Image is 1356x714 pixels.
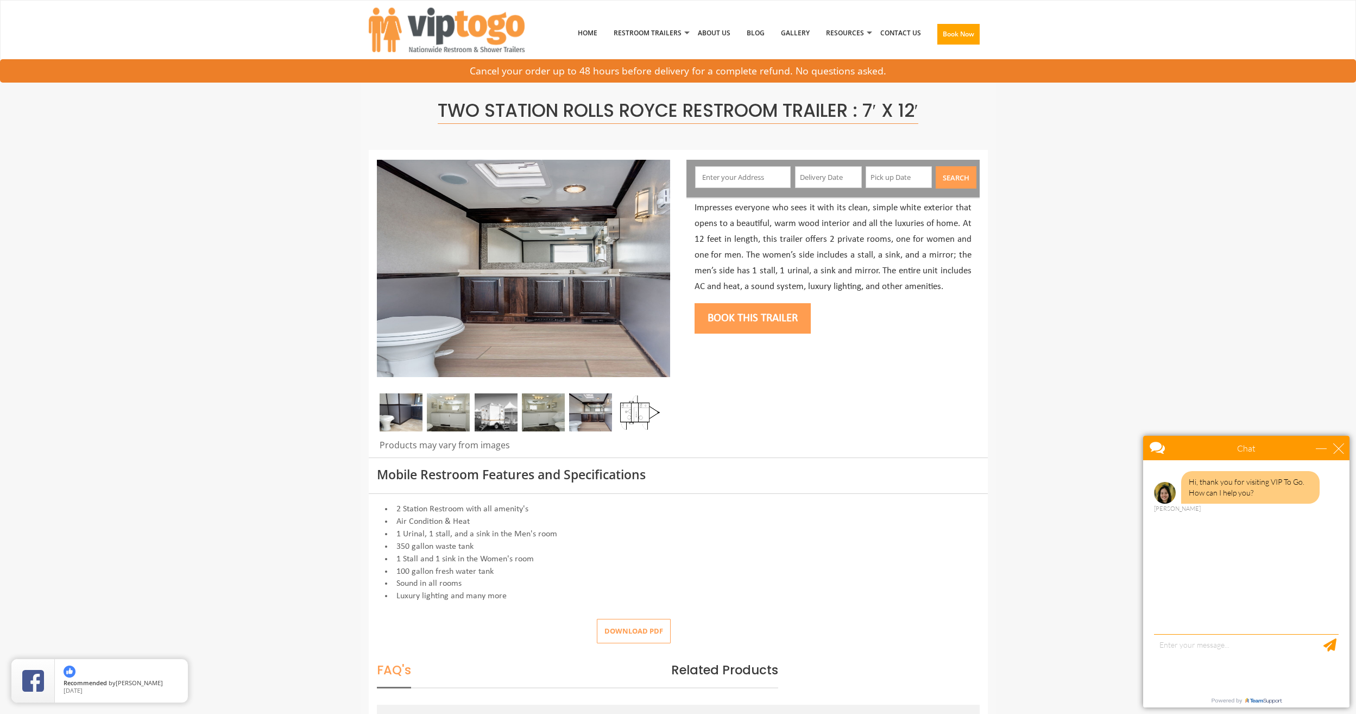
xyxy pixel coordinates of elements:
[1137,429,1356,714] iframe: Live Chat Box
[427,393,470,431] img: Gel 2 station 02
[377,578,980,590] li: Sound in all rooms
[936,166,976,189] button: Search
[116,679,163,687] span: [PERSON_NAME]
[866,166,932,188] input: Pick up Date
[570,5,606,61] a: Home
[377,541,980,553] li: 350 gallon waste tank
[569,393,612,431] img: A close view of inside of a station with a stall, mirror and cabinets
[606,5,690,61] a: Restroom Trailers
[369,8,525,52] img: VIPTOGO
[929,5,988,68] a: Book Now
[377,516,980,528] li: Air Condition & Heat
[64,686,83,694] span: [DATE]
[377,468,980,481] h3: Mobile Restroom Features and Specifications
[64,666,75,678] img: thumbs up icon
[377,528,980,541] li: 1 Urinal, 1 stall, and a sink in the Men's room
[617,393,660,431] img: Floor Plan of 2 station restroom with sink and toilet
[937,24,980,45] button: Book Now
[475,393,518,431] img: A mini restroom trailer with two separate stations and separate doors for males and females
[773,5,818,61] a: Gallery
[695,201,972,295] p: Impresses everyone who sees it with its clean, simple white exterior that opens to a beautiful, w...
[438,98,918,124] span: Two Station Rolls Royce Restroom Trailer : 7′ x 12′
[64,679,107,687] span: Recommended
[671,661,778,679] span: Related Products
[377,503,980,516] li: 2 Station Restroom with all amenity's
[64,680,179,687] span: by
[795,166,862,188] input: Delivery Date
[522,393,565,431] img: Gel 2 station 03
[377,590,980,603] li: Luxury lighting and many more
[377,439,670,458] div: Products may vary from images
[597,619,671,643] button: Download pdf
[695,166,791,188] input: Enter your Address
[739,5,773,61] a: Blog
[377,566,980,578] li: 100 gallon fresh water tank
[377,553,980,566] li: 1 Stall and 1 sink in the Women's room
[22,670,44,692] img: Review Rating
[818,5,872,61] a: Resources
[695,303,811,334] button: Book this trailer
[377,661,411,688] span: FAQ's
[872,5,929,61] a: Contact Us
[690,5,739,61] a: About Us
[377,160,670,377] img: Side view of two station restroom trailer with separate doors for males and females
[588,626,671,636] a: Download pdf
[380,393,422,431] img: A close view of inside of a station with a stall, mirror and cabinets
